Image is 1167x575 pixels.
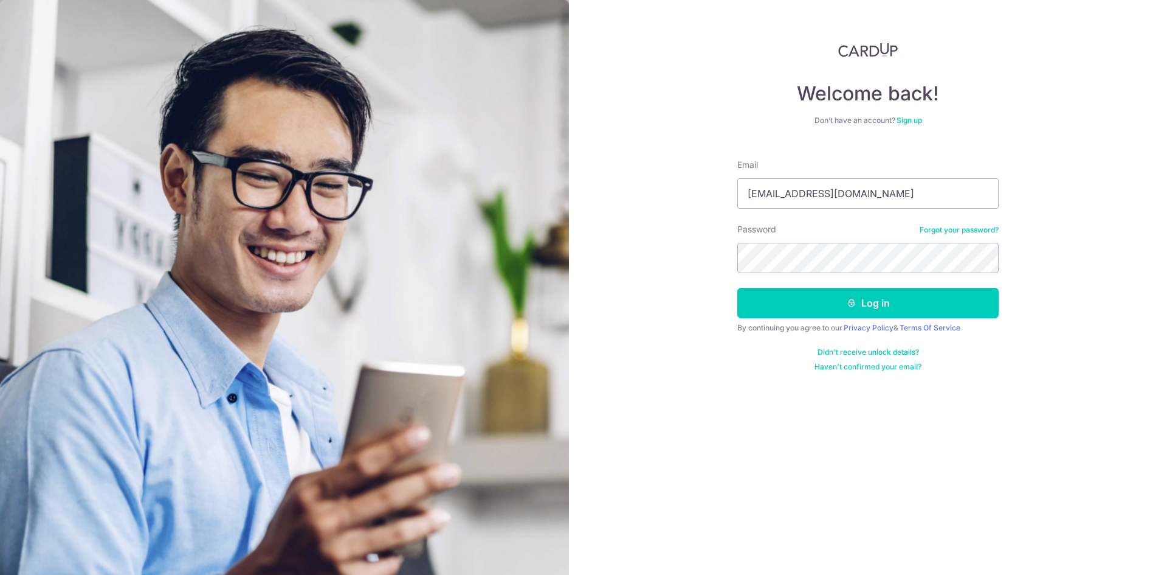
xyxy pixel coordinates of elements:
[920,225,999,235] a: Forgot your password?
[737,288,999,318] button: Log in
[814,362,921,372] a: Haven't confirmed your email?
[897,116,922,125] a: Sign up
[737,178,999,209] input: Enter your Email
[737,223,776,235] label: Password
[737,323,999,333] div: By continuing you agree to our &
[818,347,919,357] a: Didn't receive unlock details?
[737,82,999,106] h4: Welcome back!
[844,323,893,332] a: Privacy Policy
[737,116,999,125] div: Don’t have an account?
[838,43,898,57] img: CardUp Logo
[900,323,960,332] a: Terms Of Service
[737,159,758,171] label: Email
